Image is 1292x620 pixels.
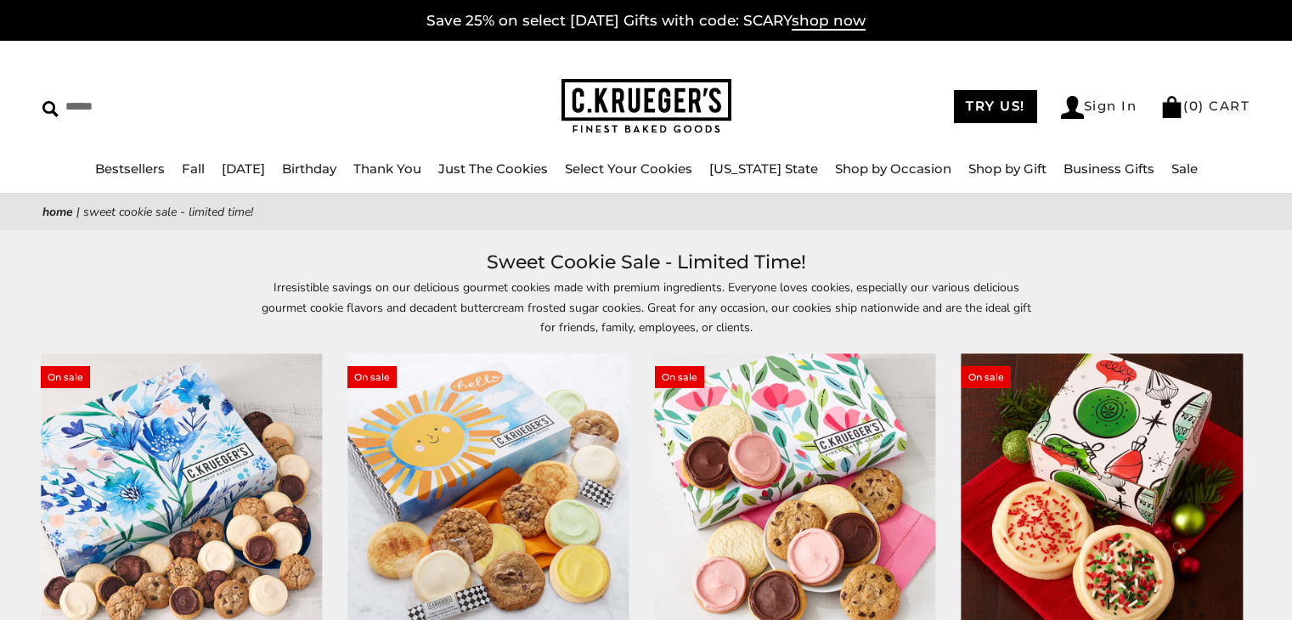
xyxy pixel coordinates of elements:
a: Save 25% on select [DATE] Gifts with code: SCARYshop now [426,12,866,31]
a: Home [42,204,73,220]
a: Birthday [282,161,336,177]
p: Irresistible savings on our delicious gourmet cookies made with premium ingredients. Everyone lov... [256,278,1037,336]
img: Search [42,101,59,117]
a: Sale [1171,161,1198,177]
a: Thank You [353,161,421,177]
a: Shop by Occasion [835,161,951,177]
a: Select Your Cookies [565,161,692,177]
img: Account [1061,96,1084,119]
h1: Sweet Cookie Sale - Limited Time! [68,247,1224,278]
a: Fall [182,161,205,177]
a: Just The Cookies [438,161,548,177]
span: 0 [1189,98,1199,114]
span: shop now [792,12,866,31]
a: Sign In [1061,96,1137,119]
span: | [76,204,80,220]
span: On sale [962,366,1011,388]
input: Search [42,93,329,120]
a: (0) CART [1160,98,1250,114]
a: [US_STATE] State [709,161,818,177]
a: Business Gifts [1064,161,1154,177]
span: On sale [347,366,397,388]
img: Bag [1160,96,1183,118]
a: Bestsellers [95,161,165,177]
a: [DATE] [222,161,265,177]
span: On sale [41,366,90,388]
nav: breadcrumbs [42,202,1250,222]
span: Sweet Cookie Sale - Limited Time! [83,204,253,220]
a: TRY US! [954,90,1037,123]
a: Shop by Gift [968,161,1047,177]
span: On sale [655,366,704,388]
img: C.KRUEGER'S [561,79,731,134]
